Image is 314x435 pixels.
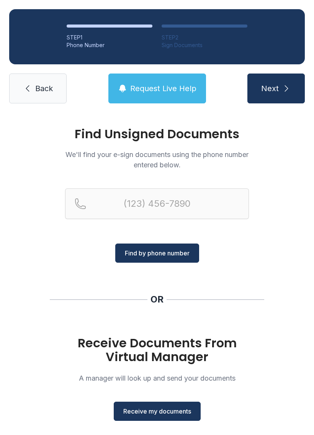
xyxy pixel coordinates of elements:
[162,34,247,41] div: STEP 2
[65,336,249,364] h1: Receive Documents From Virtual Manager
[65,373,249,383] p: A manager will look up and send your documents
[65,188,249,219] input: Reservation phone number
[150,293,164,306] div: OR
[67,41,152,49] div: Phone Number
[123,407,191,416] span: Receive my documents
[125,249,190,258] span: Find by phone number
[162,41,247,49] div: Sign Documents
[35,83,53,94] span: Back
[67,34,152,41] div: STEP 1
[130,83,196,94] span: Request Live Help
[65,128,249,140] h1: Find Unsigned Documents
[65,149,249,170] p: We'll find your e-sign documents using the phone number entered below.
[261,83,279,94] span: Next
